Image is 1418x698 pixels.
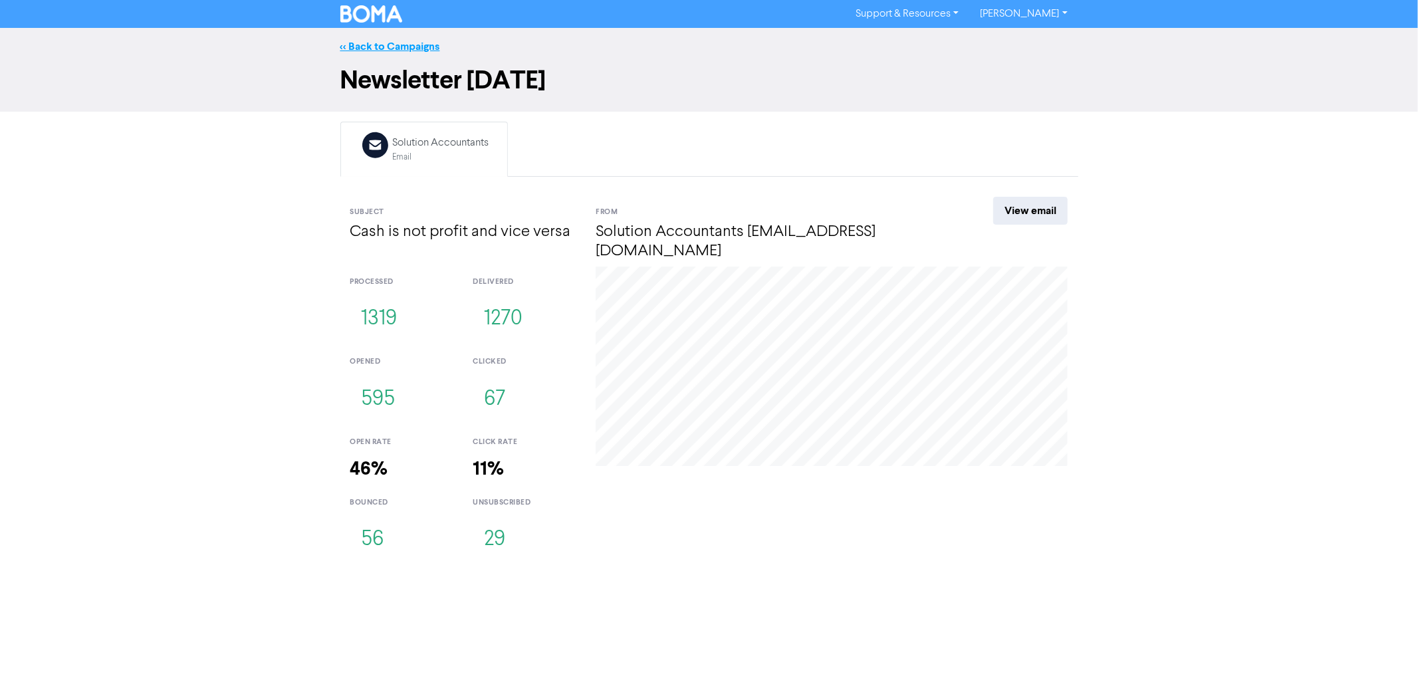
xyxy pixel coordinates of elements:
[350,518,396,562] button: 56
[350,356,453,368] div: opened
[845,3,969,25] a: Support & Resources
[350,378,407,421] button: 595
[350,457,388,481] strong: 46%
[350,207,576,218] div: Subject
[340,40,440,53] a: << Back to Campaigns
[993,197,1068,225] a: View email
[473,497,576,509] div: unsubscribed
[473,277,576,288] div: delivered
[473,297,534,341] button: 1270
[473,457,504,481] strong: 11%
[596,223,945,261] h4: Solution Accountants [EMAIL_ADDRESS][DOMAIN_NAME]
[969,3,1078,25] a: [PERSON_NAME]
[350,437,453,448] div: open rate
[350,277,453,288] div: processed
[340,65,1078,96] h1: Newsletter [DATE]
[350,497,453,509] div: bounced
[1352,634,1418,698] iframe: Chat Widget
[473,518,517,562] button: 29
[393,135,489,151] div: Solution Accountants
[340,5,403,23] img: BOMA Logo
[473,378,517,421] button: 67
[350,297,409,341] button: 1319
[596,207,945,218] div: From
[393,151,489,164] div: Email
[350,223,576,242] h4: Cash is not profit and vice versa
[473,356,576,368] div: clicked
[473,437,576,448] div: click rate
